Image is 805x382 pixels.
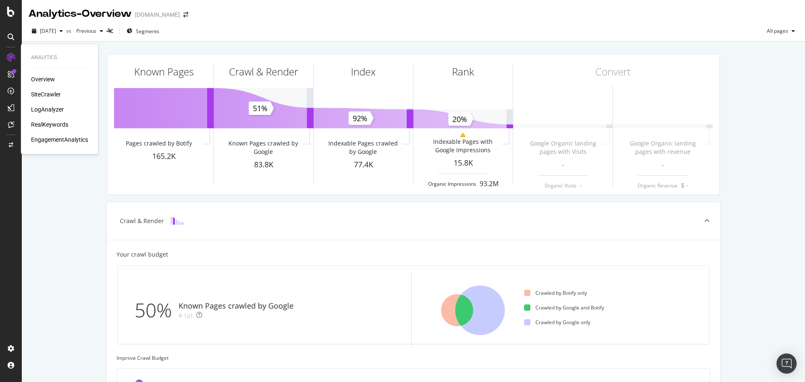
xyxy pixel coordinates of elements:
span: Segments [136,28,159,35]
button: [DATE] [29,24,66,38]
span: 2025 Aug. 20th [40,27,56,34]
button: Previous [73,24,106,38]
div: Analytics [31,54,88,61]
a: LogAnalyzer [31,105,64,114]
div: 165.2K [114,151,213,162]
div: Indexable Pages with Google Impressions [425,138,500,154]
a: RealKeywords [31,120,68,129]
div: Analytics - Overview [29,7,132,21]
div: [DOMAIN_NAME] [135,10,180,19]
div: Crawl & Render [229,65,298,79]
div: Pages crawled by Botify [126,139,192,148]
div: Index [351,65,376,79]
span: Previous [73,27,96,34]
img: Equal [179,314,182,317]
div: 50% [135,296,179,324]
div: Your crawl budget [117,250,168,259]
div: Improve Crawl Budget [117,354,710,361]
div: 77.4K [314,159,413,170]
div: Open Intercom Messenger [776,353,797,374]
div: 83.8K [214,159,313,170]
span: vs [66,27,73,34]
div: Rank [452,65,474,79]
div: 15.8K [413,158,513,169]
div: Known Pages crawled by Google [226,139,301,156]
div: 93.2M [480,179,499,189]
button: Segments [123,24,163,38]
div: Crawl & Render [120,217,164,225]
div: 1pt [184,312,193,320]
div: arrow-right-arrow-left [183,12,188,18]
a: SiteCrawler [31,90,61,99]
a: EngagementAnalytics [31,135,88,144]
div: Organic Impressions [428,180,476,187]
a: Overview [31,75,55,83]
div: Crawled by Google and Botify [524,304,604,311]
div: Known Pages [134,65,194,79]
span: All pages [763,27,788,34]
div: Known Pages crawled by Google [179,301,293,312]
div: Crawled by Botify only [524,289,587,296]
div: Indexable Pages crawled by Google [325,139,400,156]
div: Crawled by Google only [524,319,590,326]
button: All pages [763,24,798,38]
img: block-icon [171,217,184,225]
